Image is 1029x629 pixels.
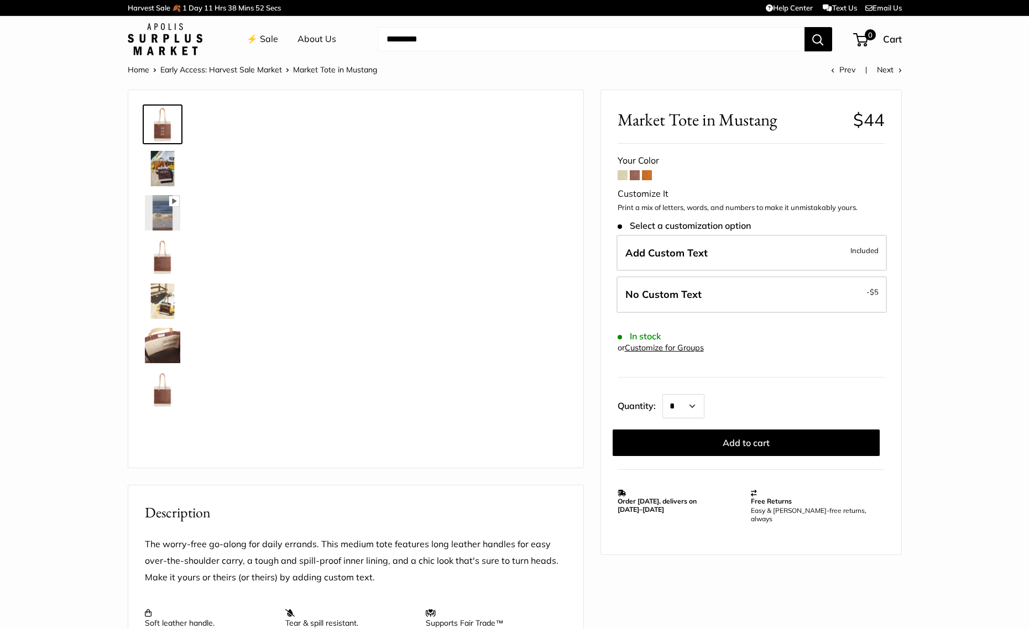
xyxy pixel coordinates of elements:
[255,3,264,12] span: 52
[751,497,792,505] strong: Free Returns
[766,3,813,12] a: Help Center
[618,391,662,418] label: Quantity:
[618,202,885,213] p: Print a mix of letters, words, and numbers to make it unmistakably yours.
[378,27,805,51] input: Search...
[143,370,182,410] a: Market Tote in Mustang
[145,107,180,142] img: Market Tote in Mustang
[128,62,377,77] nav: Breadcrumb
[160,65,282,75] a: Early Access: Harvest Sale Market
[143,149,182,188] a: Market Tote in Mustang
[831,65,855,75] a: Prev
[854,30,902,48] a: 0 Cart
[625,288,702,301] span: No Custom Text
[143,237,182,277] a: Market Tote in Mustang
[823,3,856,12] a: Text Us
[285,608,415,628] p: Tear & spill resistant.
[182,3,187,12] span: 1
[613,429,880,456] button: Add to cart
[228,3,237,12] span: 38
[128,65,149,75] a: Home
[297,31,336,48] a: About Us
[128,23,202,55] img: Apolis: Surplus Market
[864,29,875,40] span: 0
[866,285,879,298] span: -
[618,340,704,355] div: or
[145,372,180,407] img: Market Tote in Mustang
[618,153,885,169] div: Your Color
[247,31,278,48] a: ⚡️ Sale
[266,3,281,12] span: Secs
[850,244,879,257] span: Included
[143,193,182,233] a: Market Tote in Mustang
[215,3,226,12] span: Hrs
[618,186,885,202] div: Customize It
[865,3,902,12] a: Email Us
[426,608,555,628] p: Supports Fair Trade™
[145,239,180,275] img: Market Tote in Mustang
[204,3,213,12] span: 11
[145,151,180,186] img: Market Tote in Mustang
[625,247,708,259] span: Add Custom Text
[145,284,180,319] img: Market Tote in Mustang
[617,276,887,313] label: Leave Blank
[883,33,902,45] span: Cart
[618,331,661,342] span: In stock
[751,506,879,523] p: Easy & [PERSON_NAME]-free returns, always
[145,608,274,628] p: Soft leather handle.
[143,326,182,365] a: Market Tote in Mustang
[870,287,879,296] span: $5
[145,195,180,230] img: Market Tote in Mustang
[189,3,202,12] span: Day
[618,497,697,513] strong: Order [DATE], delivers on [DATE]–[DATE]
[877,65,902,75] a: Next
[145,328,180,363] img: Market Tote in Mustang
[293,65,377,75] span: Market Tote in Mustang
[625,343,704,353] a: Customize for Groups
[805,27,832,51] button: Search
[145,536,567,586] p: The worry-free go-along for daily errands. This medium tote features long leather handles for eas...
[143,104,182,144] a: Market Tote in Mustang
[618,109,845,130] span: Market Tote in Mustang
[143,281,182,321] a: Market Tote in Mustang
[238,3,254,12] span: Mins
[618,221,751,231] span: Select a customization option
[145,502,567,523] h2: Description
[617,235,887,271] label: Add Custom Text
[853,109,885,130] span: $44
